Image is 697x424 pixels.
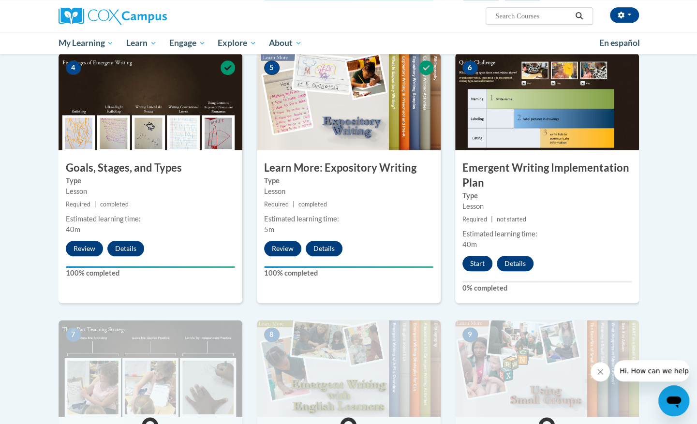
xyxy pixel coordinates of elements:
span: | [293,201,295,208]
button: Account Settings [610,7,639,23]
img: Course Image [455,320,639,417]
a: Cox Campus [59,7,242,25]
a: Engage [163,32,212,54]
div: Lesson [66,186,235,197]
img: Course Image [257,320,441,417]
div: Lesson [462,201,632,212]
button: Review [264,241,301,256]
span: 5m [264,225,274,234]
span: | [94,201,96,208]
img: Course Image [455,53,639,150]
iframe: Message from company [614,360,689,381]
img: Course Image [59,320,242,417]
input: Search Courses [494,10,572,22]
span: 4 [66,60,81,75]
h3: Goals, Stages, and Types [59,161,242,175]
span: 6 [462,60,478,75]
span: Explore [218,37,256,49]
button: Review [66,241,103,256]
a: About [263,32,308,54]
iframe: Button to launch messaging window [658,385,689,416]
img: Course Image [257,53,441,150]
iframe: Close message [591,362,610,381]
span: completed [298,201,327,208]
span: En español [599,38,640,48]
button: Search [572,10,586,22]
span: Required [264,201,289,208]
span: not started [497,216,526,223]
span: 9 [462,327,478,342]
button: Details [107,241,144,256]
span: Hi. How can we help? [6,7,78,15]
a: My Learning [52,32,120,54]
span: 8 [264,327,280,342]
button: Details [306,241,342,256]
button: Start [462,256,492,271]
div: Estimated learning time: [462,229,632,239]
label: 100% completed [264,268,433,278]
span: 40m [66,225,80,234]
button: Details [497,256,534,271]
label: 100% completed [66,268,235,278]
div: Estimated learning time: [264,214,433,224]
h3: Learn More: Expository Writing [257,161,441,175]
span: Engage [169,37,206,49]
label: Type [462,190,632,201]
div: Estimated learning time: [66,214,235,224]
a: Explore [211,32,263,54]
label: Type [264,175,433,186]
div: Your progress [66,266,235,268]
span: | [491,216,493,223]
span: Required [66,201,90,208]
label: 0% completed [462,283,632,293]
div: Main menu [44,32,653,54]
img: Cox Campus [59,7,167,25]
img: Course Image [59,53,242,150]
span: About [269,37,302,49]
a: En español [593,33,646,53]
span: 7 [66,327,81,342]
span: My Learning [58,37,114,49]
h3: Emergent Writing Implementation Plan [455,161,639,190]
div: Lesson [264,186,433,197]
label: Type [66,175,235,186]
div: Your progress [264,266,433,268]
span: 40m [462,240,477,249]
span: completed [100,201,129,208]
a: Learn [120,32,163,54]
span: Learn [126,37,157,49]
span: 5 [264,60,280,75]
span: Required [462,216,487,223]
